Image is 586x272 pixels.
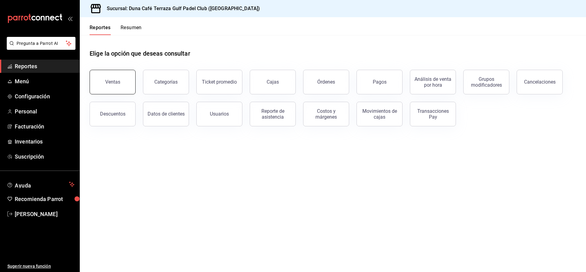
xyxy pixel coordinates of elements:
h1: Elige la opción que deseas consultar [90,49,190,58]
button: Pregunta a Parrot AI [7,37,75,50]
a: Pregunta a Parrot AI [4,45,75,51]
span: Menú [15,77,75,85]
button: Costos y márgenes [303,102,349,126]
div: Descuentos [100,111,125,117]
div: Transacciones Pay [414,108,452,120]
div: Ventas [105,79,120,85]
h3: Sucursal: Duna Café Terraza Gulf Padel Club ([GEOGRAPHIC_DATA]) [102,5,260,12]
button: Grupos modificadores [463,70,509,94]
div: Cajas [267,78,279,86]
a: Cajas [250,70,296,94]
span: Inventarios [15,137,75,146]
div: Órdenes [317,79,335,85]
span: Recomienda Parrot [15,195,75,203]
button: Ticket promedio [196,70,242,94]
span: Facturación [15,122,75,131]
button: Transacciones Pay [410,102,456,126]
div: Usuarios [210,111,229,117]
button: Usuarios [196,102,242,126]
button: Categorías [143,70,189,94]
button: Reporte de asistencia [250,102,296,126]
span: [PERSON_NAME] [15,210,75,218]
div: Grupos modificadores [467,76,505,88]
span: Personal [15,107,75,116]
button: Resumen [121,25,142,35]
span: Ayuda [15,181,67,188]
button: Pagos [357,70,403,94]
div: Costos y márgenes [307,108,345,120]
div: navigation tabs [90,25,142,35]
div: Análisis de venta por hora [414,76,452,88]
div: Pagos [373,79,387,85]
button: Reportes [90,25,111,35]
div: Movimientos de cajas [360,108,399,120]
div: Ticket promedio [202,79,237,85]
div: Categorías [154,79,178,85]
div: Cancelaciones [524,79,556,85]
button: Datos de clientes [143,102,189,126]
button: Análisis de venta por hora [410,70,456,94]
button: Descuentos [90,102,136,126]
span: Suscripción [15,152,75,161]
button: Movimientos de cajas [357,102,403,126]
button: open_drawer_menu [67,16,72,21]
button: Cancelaciones [517,70,563,94]
div: Datos de clientes [148,111,185,117]
span: Reportes [15,62,75,70]
span: Sugerir nueva función [7,263,75,270]
span: Pregunta a Parrot AI [17,40,66,47]
div: Reporte de asistencia [254,108,292,120]
button: Órdenes [303,70,349,94]
button: Ventas [90,70,136,94]
span: Configuración [15,92,75,101]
